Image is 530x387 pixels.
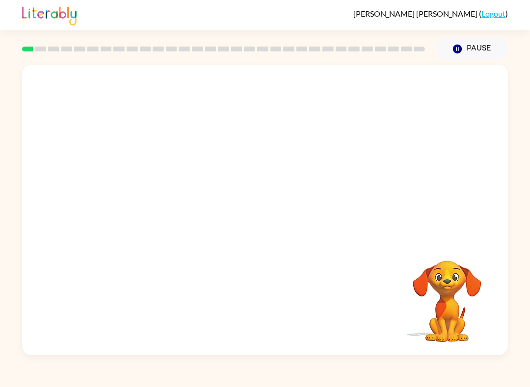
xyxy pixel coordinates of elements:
[398,245,496,343] video: Your browser must support playing .mp4 files to use Literably. Please try using another browser.
[353,9,508,18] div: ( )
[437,38,508,60] button: Pause
[353,9,479,18] span: [PERSON_NAME] [PERSON_NAME]
[481,9,505,18] a: Logout
[22,4,77,25] img: Literably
